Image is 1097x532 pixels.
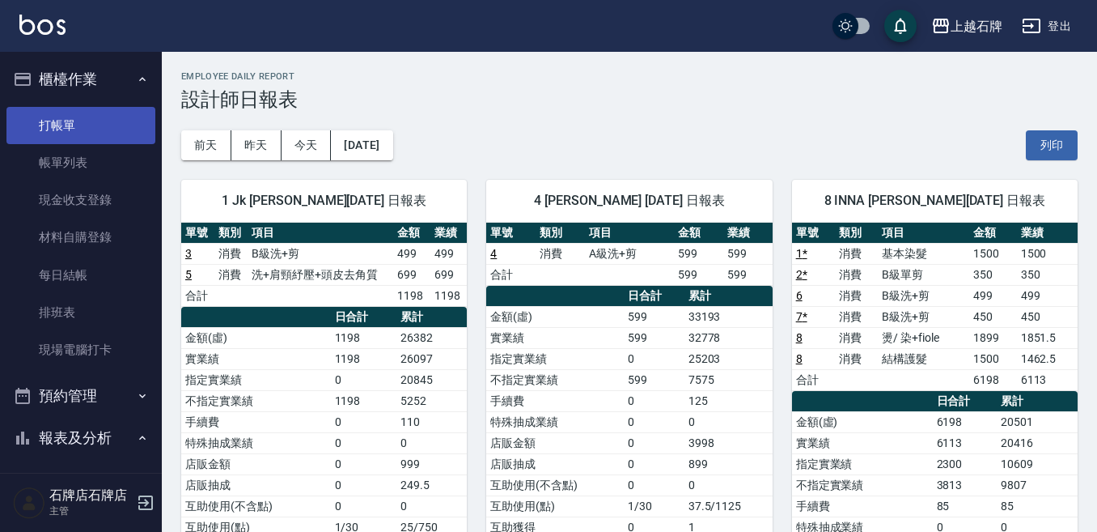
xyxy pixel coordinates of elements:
span: 1 Jk [PERSON_NAME][DATE] 日報表 [201,193,447,209]
td: 1/30 [624,496,684,517]
td: 手續費 [486,390,624,411]
a: 帳單列表 [6,144,155,181]
td: 0 [684,411,773,432]
th: 金額 [393,223,430,244]
td: 599 [723,243,773,264]
td: 5252 [396,390,467,411]
td: 0 [684,475,773,496]
td: 合計 [181,285,214,306]
th: 日合計 [933,391,997,412]
th: 日合計 [624,286,684,307]
td: 0 [331,496,396,517]
td: 0 [624,411,684,432]
th: 日合計 [331,307,396,328]
td: 2300 [933,453,997,475]
th: 項目 [585,223,674,244]
td: 20845 [396,369,467,390]
td: 消費 [214,243,248,264]
td: 消費 [835,306,878,327]
td: 0 [331,369,396,390]
td: 0 [396,496,467,517]
th: 業績 [723,223,773,244]
img: Logo [19,15,66,35]
th: 類別 [214,223,248,244]
td: 店販抽成 [486,453,624,475]
th: 業績 [1017,223,1078,244]
button: 今天 [282,130,332,160]
td: 消費 [835,348,878,369]
td: 110 [396,411,467,432]
td: 消費 [214,264,248,285]
td: 消費 [536,243,585,264]
td: 手續費 [792,496,933,517]
span: 4 [PERSON_NAME] [DATE] 日報表 [506,193,752,209]
th: 單號 [181,223,214,244]
td: 實業績 [792,432,933,453]
button: 昨天 [231,130,282,160]
td: 1500 [969,348,1017,369]
td: 金額(虛) [792,411,933,432]
button: save [884,10,917,42]
td: 指定實業績 [486,348,624,369]
td: 37.5/1125 [684,496,773,517]
td: 599 [723,264,773,285]
td: 不指定實業績 [181,390,331,411]
td: 899 [684,453,773,475]
td: 10609 [997,453,1078,475]
td: 699 [393,264,430,285]
th: 類別 [536,223,585,244]
td: 手續費 [181,411,331,432]
a: 3 [185,247,192,260]
th: 金額 [969,223,1017,244]
td: 20501 [997,411,1078,432]
button: [DATE] [331,130,392,160]
h2: Employee Daily Report [181,71,1078,82]
td: 消費 [835,327,878,348]
a: 打帳單 [6,107,155,144]
td: 599 [624,369,684,390]
td: 350 [1017,264,1078,285]
td: 店販抽成 [181,475,331,496]
a: 8 [796,331,803,344]
td: 指定實業績 [181,369,331,390]
a: 6 [796,289,803,302]
th: 累計 [396,307,467,328]
td: 1500 [1017,243,1078,264]
td: 1851.5 [1017,327,1078,348]
th: 業績 [430,223,468,244]
td: 1198 [331,348,396,369]
h3: 設計師日報表 [181,88,1078,111]
td: 互助使用(不含點) [486,475,624,496]
td: 消費 [835,264,878,285]
a: 報表目錄 [6,465,155,502]
td: 互助使用(點) [486,496,624,517]
td: 1198 [331,327,396,348]
td: 499 [969,285,1017,306]
td: 基本染髮 [878,243,969,264]
td: 1198 [393,285,430,306]
td: 26382 [396,327,467,348]
td: 1899 [969,327,1017,348]
td: 不指定實業績 [486,369,624,390]
a: 現金收支登錄 [6,181,155,219]
td: 249.5 [396,475,467,496]
td: 1198 [331,390,396,411]
a: 材料自購登錄 [6,219,155,256]
td: 0 [331,475,396,496]
td: 7575 [684,369,773,390]
button: 預約管理 [6,375,155,417]
p: 主管 [49,504,132,518]
h5: 石牌店石牌店 [49,487,132,504]
td: 0 [624,432,684,453]
th: 項目 [878,223,969,244]
td: B級單剪 [878,264,969,285]
td: 350 [969,264,1017,285]
a: 現場電腦打卡 [6,331,155,368]
a: 8 [796,352,803,365]
td: 0 [331,432,396,453]
td: 指定實業績 [792,453,933,475]
td: 店販金額 [181,453,331,475]
a: 4 [490,247,497,260]
a: 每日結帳 [6,257,155,294]
td: 合計 [486,264,536,285]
